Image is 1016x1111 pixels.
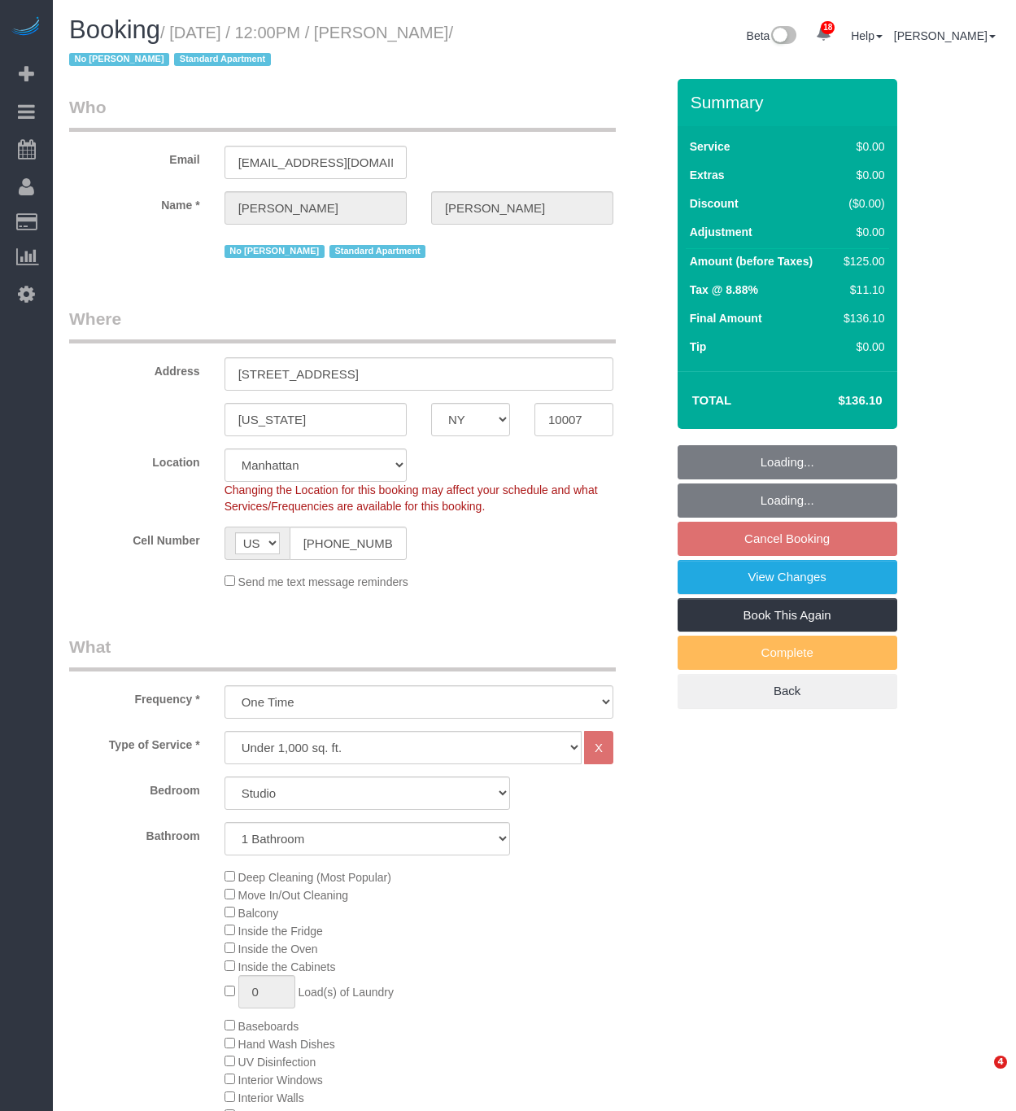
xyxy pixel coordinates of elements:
[225,146,407,179] input: Email
[534,403,613,436] input: Zip Code
[837,282,884,298] div: $11.10
[789,394,882,408] h4: $136.10
[57,527,212,549] label: Cell Number
[238,960,336,973] span: Inside the Cabinets
[57,191,212,213] label: Name *
[298,986,394,999] span: Load(s) of Laundry
[690,167,725,183] label: Extras
[678,560,897,594] a: View Changes
[238,1038,335,1051] span: Hand Wash Dishes
[225,245,325,258] span: No [PERSON_NAME]
[747,29,797,42] a: Beta
[994,1056,1007,1069] span: 4
[961,1056,1000,1095] iframe: Intercom live chat
[225,191,407,225] input: First Name
[69,307,616,343] legend: Where
[57,146,212,168] label: Email
[69,24,453,69] small: / [DATE] / 12:00PM / [PERSON_NAME]
[57,685,212,707] label: Frequency *
[69,53,169,66] span: No [PERSON_NAME]
[690,195,739,212] label: Discount
[837,224,884,240] div: $0.00
[678,674,897,708] a: Back
[57,776,212,798] label: Bedroom
[770,26,796,47] img: New interface
[690,339,707,355] label: Tip
[678,598,897,632] a: Book This Again
[238,943,318,956] span: Inside the Oven
[690,224,752,240] label: Adjustment
[837,339,884,355] div: $0.00
[238,575,408,588] span: Send me text message reminders
[692,393,732,407] strong: Total
[225,403,407,436] input: City
[238,871,391,884] span: Deep Cleaning (Most Popular)
[690,138,730,155] label: Service
[329,245,426,258] span: Standard Apartment
[57,822,212,844] label: Bathroom
[238,1074,323,1087] span: Interior Windows
[69,15,160,44] span: Booking
[225,483,598,513] span: Changing the Location for this booking may affect your schedule and what Services/Frequencies are...
[238,889,348,902] span: Move In/Out Cleaning
[851,29,883,42] a: Help
[57,448,212,470] label: Location
[174,53,271,66] span: Standard Apartment
[837,138,884,155] div: $0.00
[57,731,212,753] label: Type of Service *
[690,282,758,298] label: Tax @ 8.88%
[238,925,323,938] span: Inside the Fridge
[837,195,884,212] div: ($0.00)
[57,357,212,379] label: Address
[69,95,616,132] legend: Who
[690,253,813,269] label: Amount (before Taxes)
[69,635,616,671] legend: What
[894,29,996,42] a: [PERSON_NAME]
[290,527,407,560] input: Cell Number
[238,1020,299,1033] span: Baseboards
[10,16,42,39] img: Automaid Logo
[238,1056,316,1069] span: UV Disinfection
[238,1091,304,1104] span: Interior Walls
[821,21,835,34] span: 18
[837,310,884,326] div: $136.10
[808,16,839,52] a: 18
[837,167,884,183] div: $0.00
[837,253,884,269] div: $125.00
[238,907,279,920] span: Balcony
[431,191,613,225] input: Last Name
[690,310,762,326] label: Final Amount
[691,93,889,112] h3: Summary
